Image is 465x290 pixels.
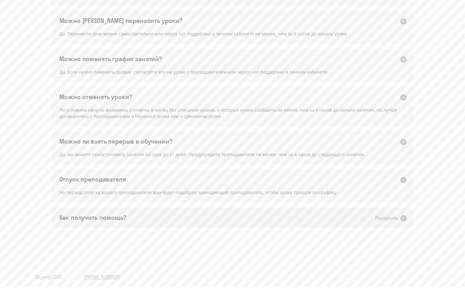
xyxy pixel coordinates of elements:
div: Можно поменять график занятий? [59,55,162,63]
div: Можно ли взять перерыв в обучении? [59,137,172,146]
div: Да. Если нужно поменять график, согласуйте его на уроке с преподавателем или через чат поддержки ... [52,68,414,82]
div: Да. Перенести урок можно самостоятельно или через чат поддержки в личном кабинете не менее, чем з... [52,30,414,44]
div: Можно [PERSON_NAME] переносить уроки? [59,16,182,25]
div: На период отпуска вашего преподавателя вам будет подобран замещающий преподаватель, чтобы уроки п... [52,189,414,203]
div: Раскрыть [375,214,398,222]
span: Skyeng 2025 [35,273,62,280]
div: Отпуск преподавателя [59,175,126,184]
div: Да, вы можете приостановить занятия на срок до 21 дней. Предупредите преподавателя не менее, чем ... [52,151,414,165]
div: Как получить помощь? [59,213,126,222]
div: Можно отменять уроки? [59,92,132,101]
a: [PHONE_NUMBER] [84,273,120,280]
div: По условиям оферты возможны 2 отмены в месяц без списания уроков, о которых нужно сообщить не мен... [52,106,414,126]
